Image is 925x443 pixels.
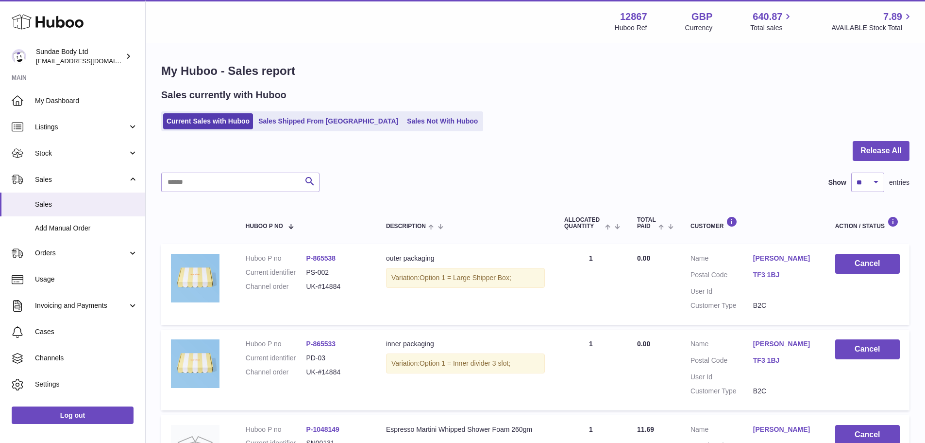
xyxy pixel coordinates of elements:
span: [EMAIL_ADDRESS][DOMAIN_NAME] [36,57,143,65]
div: Huboo Ref [615,23,647,33]
a: Log out [12,407,134,424]
span: ALLOCATED Quantity [564,217,603,230]
span: 640.87 [753,10,782,23]
span: 0.00 [637,340,650,348]
span: Settings [35,380,138,389]
dt: Channel order [246,368,306,377]
div: Currency [685,23,713,33]
td: 1 [555,244,627,325]
a: TF3 1BJ [753,356,816,365]
a: Sales Not With Huboo [404,113,481,129]
dt: Current identifier [246,268,306,277]
dt: Huboo P no [246,254,306,263]
div: Customer [690,216,816,230]
a: 7.89 AVAILABLE Stock Total [831,10,913,33]
dd: PS-002 [306,268,367,277]
label: Show [828,178,846,187]
a: [PERSON_NAME] [753,425,816,434]
span: Total sales [750,23,793,33]
span: My Dashboard [35,96,138,106]
strong: GBP [691,10,712,23]
dd: UK-#14884 [306,282,367,291]
dt: Postal Code [690,356,753,368]
dt: User Id [690,287,753,296]
dt: Name [690,339,753,351]
div: Variation: [386,268,545,288]
span: entries [889,178,909,187]
strong: 12867 [620,10,647,23]
a: Current Sales with Huboo [163,113,253,129]
a: P-865538 [306,254,336,262]
span: Channels [35,354,138,363]
span: Option 1 = Inner divider 3 slot; [420,359,510,367]
img: SundaeShipper.jpg [171,339,219,388]
span: Huboo P no [246,223,283,230]
dt: Customer Type [690,387,753,396]
a: [PERSON_NAME] [753,339,816,349]
a: TF3 1BJ [753,270,816,280]
dt: Huboo P no [246,339,306,349]
button: Cancel [835,339,900,359]
a: 640.87 Total sales [750,10,793,33]
span: Total paid [637,217,656,230]
span: Stock [35,149,128,158]
span: Usage [35,275,138,284]
span: AVAILABLE Stock Total [831,23,913,33]
span: Description [386,223,426,230]
dt: Customer Type [690,301,753,310]
span: 0.00 [637,254,650,262]
div: outer packaging [386,254,545,263]
dt: Huboo P no [246,425,306,434]
dt: Postal Code [690,270,753,282]
dt: Channel order [246,282,306,291]
img: SundaeShipper_16a6fc00-6edf-4928-86da-7e3aaa1396b4.jpg [171,254,219,302]
button: Cancel [835,254,900,274]
div: Espresso Martini Whipped Shower Foam 260gm [386,425,545,434]
span: 11.69 [637,425,654,433]
h2: Sales currently with Huboo [161,89,286,102]
div: inner packaging [386,339,545,349]
span: Listings [35,123,128,132]
button: Release All [853,141,909,161]
h1: My Huboo - Sales report [161,63,909,79]
a: P-865533 [306,340,336,348]
dt: Name [690,254,753,266]
dd: B2C [753,387,816,396]
span: Orders [35,248,128,258]
dt: Current identifier [246,354,306,363]
img: internalAdmin-12867@internal.huboo.com [12,49,26,64]
dd: UK-#14884 [306,368,367,377]
span: Sales [35,175,128,184]
dt: Name [690,425,753,437]
div: Variation: [386,354,545,373]
span: Add Manual Order [35,224,138,233]
a: Sales Shipped From [GEOGRAPHIC_DATA] [255,113,402,129]
span: Option 1 = Large Shipper Box; [420,274,511,282]
dd: B2C [753,301,816,310]
div: Action / Status [835,216,900,230]
dt: User Id [690,372,753,382]
a: [PERSON_NAME] [753,254,816,263]
span: Sales [35,200,138,209]
dd: PD-03 [306,354,367,363]
span: 7.89 [883,10,902,23]
span: Invoicing and Payments [35,301,128,310]
a: P-1048149 [306,425,339,433]
td: 1 [555,330,627,410]
span: Cases [35,327,138,337]
div: Sundae Body Ltd [36,47,123,66]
